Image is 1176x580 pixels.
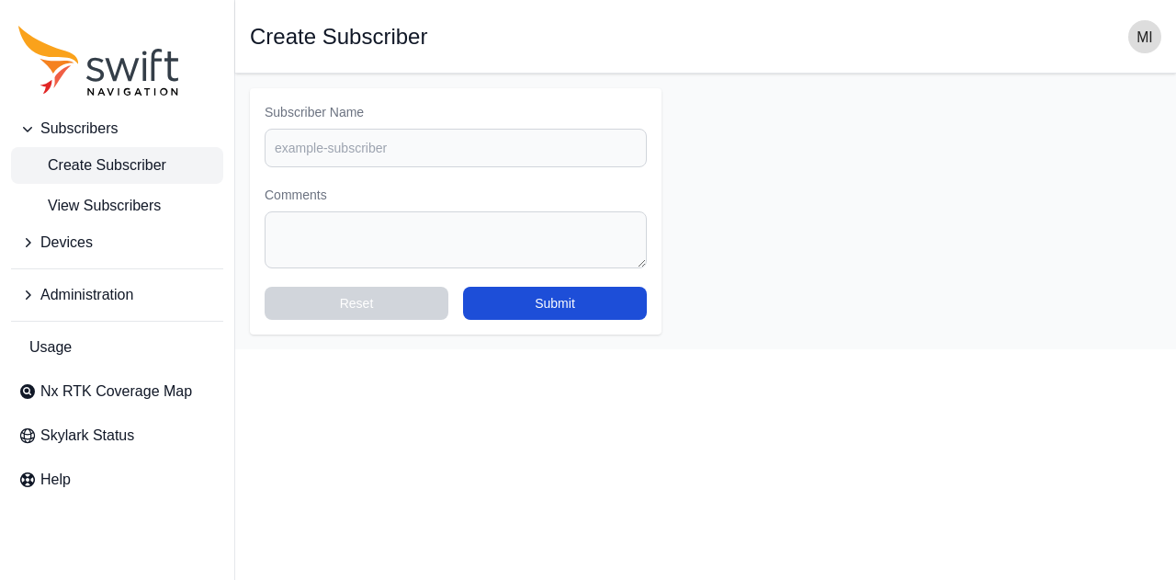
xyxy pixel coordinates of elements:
[265,287,448,320] button: Reset
[11,110,223,147] button: Subscribers
[11,417,223,454] a: Skylark Status
[250,26,427,48] h1: Create Subscriber
[40,469,71,491] span: Help
[11,373,223,410] a: Nx RTK Coverage Map
[1128,20,1161,53] img: user photo
[11,277,223,313] button: Administration
[11,224,223,261] button: Devices
[11,188,223,224] a: View Subscribers
[40,118,118,140] span: Subscribers
[11,147,223,184] a: Create Subscriber
[265,103,647,121] label: Subscriber Name
[29,336,72,358] span: Usage
[40,284,133,306] span: Administration
[463,287,647,320] button: Submit
[40,381,192,403] span: Nx RTK Coverage Map
[40,232,93,254] span: Devices
[265,129,647,167] input: example-subscriber
[265,186,647,204] label: Comments
[18,195,161,217] span: View Subscribers
[40,425,134,447] span: Skylark Status
[18,154,166,176] span: Create Subscriber
[11,461,223,498] a: Help
[11,329,223,366] a: Usage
